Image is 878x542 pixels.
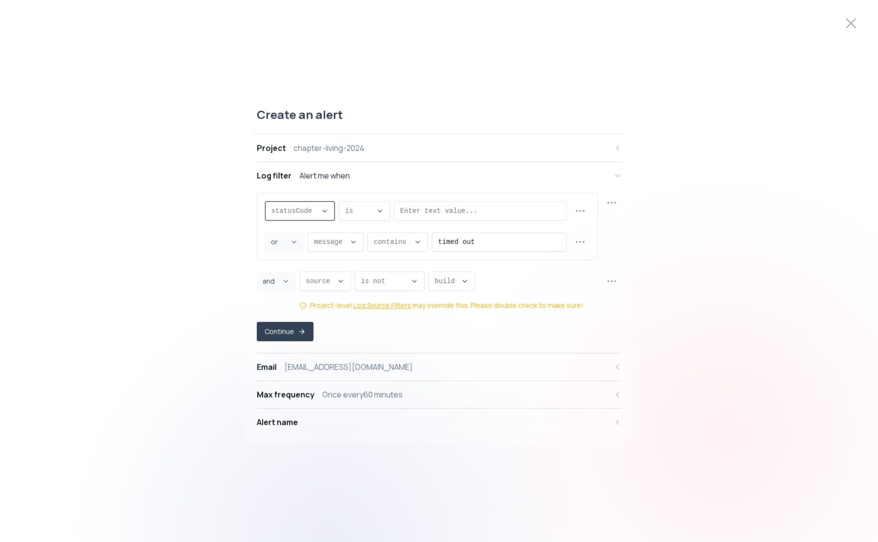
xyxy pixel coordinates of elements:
[306,276,333,286] span: source
[434,276,457,286] span: build
[257,162,622,189] button: Log filterAlert me when
[400,201,560,220] input: Enter text value...
[300,271,351,291] button: Descriptive Select
[310,300,584,310] div: Project-level may override this. Please double check to make sure!
[257,408,622,435] button: Alert name
[257,170,292,181] div: Log filter
[253,107,625,134] div: Create an alert
[308,232,364,251] button: Descriptive Select
[322,388,403,400] div: Once every 60 minutes
[257,353,622,380] button: Email[EMAIL_ADDRESS][DOMAIN_NAME]
[257,142,286,154] div: Project
[345,206,372,216] span: is
[354,271,424,291] button: Descriptive Select
[257,361,277,372] div: Email
[300,170,350,181] div: Alert me when
[361,276,406,286] span: is not
[257,388,315,400] div: Max frequency
[428,271,475,291] button: Descriptive Select
[438,232,560,251] input: Enter text value...
[257,381,622,408] button: Max frequencyOnce every60 minutes
[257,134,622,161] button: Projectchapter-living-2024
[257,189,622,353] div: Log filterAlert me when
[257,416,298,428] div: Alert name
[265,201,335,220] button: Descriptive Select
[314,237,346,247] span: message
[285,361,413,372] div: [EMAIL_ADDRESS][DOMAIN_NAME]
[339,201,390,220] button: Descriptive Select
[294,142,365,154] div: chapter-living-2024
[263,276,278,286] span: and
[265,232,304,251] button: Joiner Select
[271,237,287,247] span: or
[374,237,410,247] span: contains
[271,206,317,216] span: statusCode
[257,322,314,341] button: Continue
[257,271,296,291] button: Joiner Select
[367,232,428,251] button: Descriptive Select
[353,300,411,310] a: Log Source Filters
